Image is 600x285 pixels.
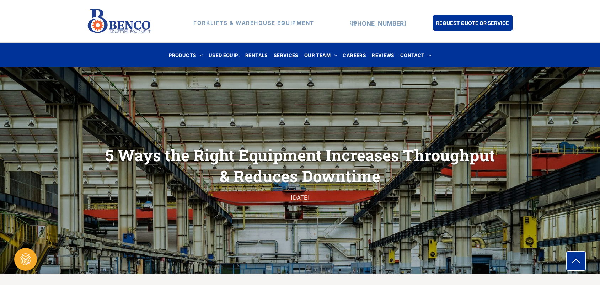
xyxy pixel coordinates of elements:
a: CONTACT [397,50,434,60]
a: RENTALS [242,50,271,60]
a: REVIEWS [369,50,397,60]
a: PRODUCTS [166,50,206,60]
a: OUR TEAM [301,50,340,60]
a: USED EQUIP. [206,50,242,60]
div: [DATE] [168,192,432,202]
span: REQUEST QUOTE OR SERVICE [436,16,509,30]
strong: FORKLIFTS & WAREHOUSE EQUIPMENT [193,20,314,26]
h1: 5 Ways the Right Equipment Increases Throughput & Reduces Downtime [105,144,495,187]
a: CAREERS [340,50,369,60]
a: SERVICES [271,50,301,60]
a: [PHONE_NUMBER] [351,20,406,27]
a: REQUEST QUOTE OR SERVICE [433,15,513,31]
